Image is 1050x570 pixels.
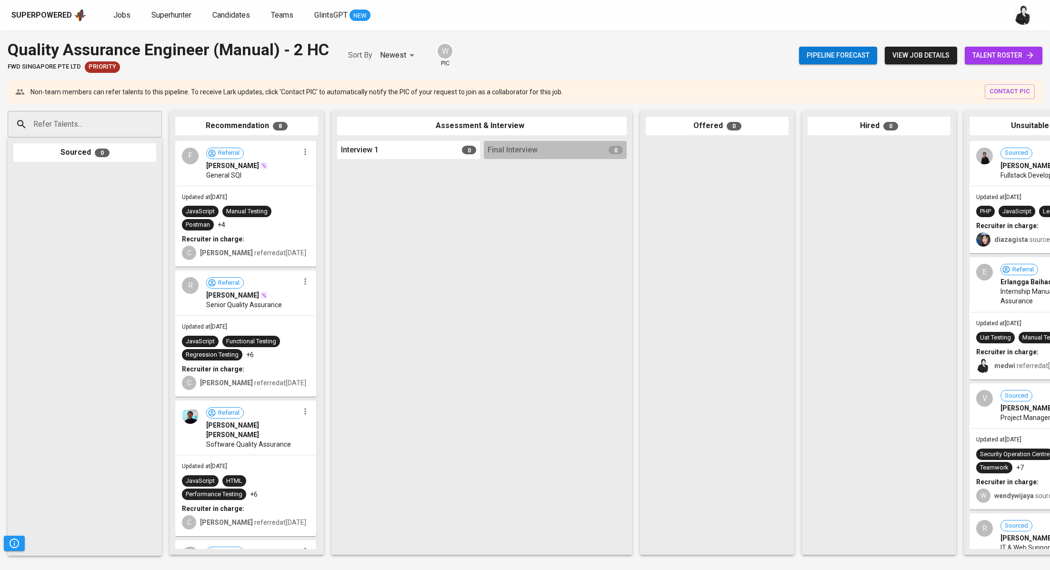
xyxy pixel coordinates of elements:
[8,38,329,61] div: Quality Assurance Engineer (Manual) - 2 HC
[1014,6,1033,25] img: medwi@glints.com
[271,10,295,21] a: Teams
[212,10,250,20] span: Candidates
[1002,207,1031,216] div: JavaScript
[226,207,268,216] div: Manual Testing
[990,86,1030,97] span: contact pic
[182,463,227,470] span: Updated at [DATE]
[994,236,1028,243] b: diazagista
[976,348,1039,356] b: Recruiter in charge:
[808,117,950,135] div: Hired
[218,220,225,230] p: +4
[994,492,1034,500] b: wendywijaya
[1001,391,1032,400] span: Sourced
[980,450,1050,459] div: Security Operation Centre
[11,10,72,21] div: Superpowered
[200,249,306,257] span: referred at [DATE]
[151,10,193,21] a: Superhunter
[350,11,370,20] span: NEW
[462,146,476,154] span: 0
[30,87,563,97] p: Non-team members can refer talents to this pipeline. To receive Lark updates, click 'Contact PIC'...
[4,536,25,551] button: Pipeline Triggers
[985,84,1035,99] button: contact pic
[151,10,191,20] span: Superhunter
[314,10,370,21] a: GlintsGPT NEW
[646,117,789,135] div: Offered
[348,50,372,61] p: Sort By
[85,62,120,71] span: Priority
[206,440,291,449] span: Software Quality Assurance
[337,117,627,135] div: Assessment & Interview
[186,477,215,486] div: JavaScript
[214,548,243,557] span: Referral
[226,337,276,346] div: Functional Testing
[182,376,196,390] div: C
[976,320,1021,327] span: Updated at [DATE]
[976,436,1021,443] span: Updated at [DATE]
[994,362,1015,370] b: medwi
[182,323,227,330] span: Updated at [DATE]
[8,62,81,71] span: FWD Singapore Pte Ltd
[186,207,215,216] div: JavaScript
[1009,265,1038,274] span: Referral
[182,365,244,373] b: Recruiter in charge:
[976,148,993,164] img: 707c8ffe204a265ec7eae3eb7f6c4214.jpg
[200,379,253,387] b: [PERSON_NAME]
[609,146,623,154] span: 0
[976,359,990,373] img: medwi@glints.com
[976,222,1039,230] b: Recruiter in charge:
[380,47,418,64] div: Newest
[1016,463,1024,472] p: +7
[1001,521,1032,530] span: Sourced
[200,519,306,526] span: referred at [DATE]
[85,61,120,73] div: New Job received from Demand Team
[214,279,243,288] span: Referral
[885,47,957,64] button: view job details
[799,47,877,64] button: Pipeline forecast
[206,170,241,180] span: General SQI
[182,407,199,424] img: ebc22f3989a0f93cef503aac4a4d1312.jpg
[175,117,318,135] div: Recommendation
[182,235,244,243] b: Recruiter in charge:
[976,489,990,503] div: W
[206,300,282,310] span: Senior Quality Assurance
[182,505,244,512] b: Recruiter in charge:
[95,149,110,157] span: 0
[214,149,243,158] span: Referral
[976,520,993,537] div: R
[727,122,741,130] span: 0
[157,123,159,125] button: Open
[200,519,253,526] b: [PERSON_NAME]
[976,232,990,247] img: diazagista@glints.com
[976,478,1039,486] b: Recruiter in charge:
[250,490,258,499] p: +6
[13,143,156,162] div: Sourced
[260,162,268,170] img: magic_wand.svg
[11,8,87,22] a: Superpoweredapp logo
[976,194,1021,200] span: Updated at [DATE]
[226,477,242,486] div: HTML
[892,50,950,61] span: view job details
[437,43,453,68] div: pic
[271,10,293,20] span: Teams
[480,542,516,552] div: Loading pipeline
[883,122,898,130] span: 0
[1001,149,1032,158] span: Sourced
[206,161,259,170] span: [PERSON_NAME]
[182,547,199,563] div: F
[980,463,1009,472] div: Teamwork
[965,47,1042,64] a: talent roster
[807,50,870,61] span: Pipeline forecast
[182,277,199,294] div: R
[182,246,196,260] div: C
[186,337,215,346] div: JavaScript
[182,194,227,200] span: Updated at [DATE]
[186,350,239,360] div: Regression Testing
[980,207,991,216] div: PHP
[341,145,379,156] span: Interview 1
[113,10,130,20] span: Jobs
[314,10,348,20] span: GlintsGPT
[437,43,453,60] div: W
[186,220,210,230] div: Postman
[206,420,299,440] span: [PERSON_NAME] [PERSON_NAME]
[182,148,199,164] div: F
